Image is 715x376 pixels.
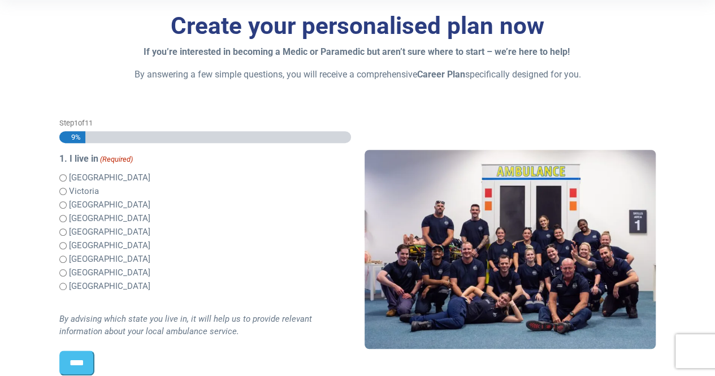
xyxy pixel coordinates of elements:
[59,68,656,81] p: By answering a few simple questions, you will receive a comprehensive specifically designed for you.
[99,154,133,165] span: (Required)
[59,314,312,337] i: By advising which state you live in, it will help us to provide relevant information about your l...
[69,253,150,266] label: [GEOGRAPHIC_DATA]
[69,212,150,225] label: [GEOGRAPHIC_DATA]
[144,46,570,57] strong: If you’re interested in becoming a Medic or Paramedic but aren’t sure where to start – we’re here...
[59,118,350,128] p: Step of
[417,69,465,80] strong: Career Plan
[59,152,350,166] legend: 1. I live in
[59,12,656,41] h3: Create your personalised plan now
[69,239,150,252] label: [GEOGRAPHIC_DATA]
[69,280,150,293] label: [GEOGRAPHIC_DATA]
[69,266,150,279] label: [GEOGRAPHIC_DATA]
[66,131,81,143] span: 9%
[69,226,150,239] label: [GEOGRAPHIC_DATA]
[69,171,150,184] label: [GEOGRAPHIC_DATA]
[74,119,78,127] span: 1
[85,119,93,127] span: 11
[69,185,99,198] label: Victoria
[69,198,150,211] label: [GEOGRAPHIC_DATA]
